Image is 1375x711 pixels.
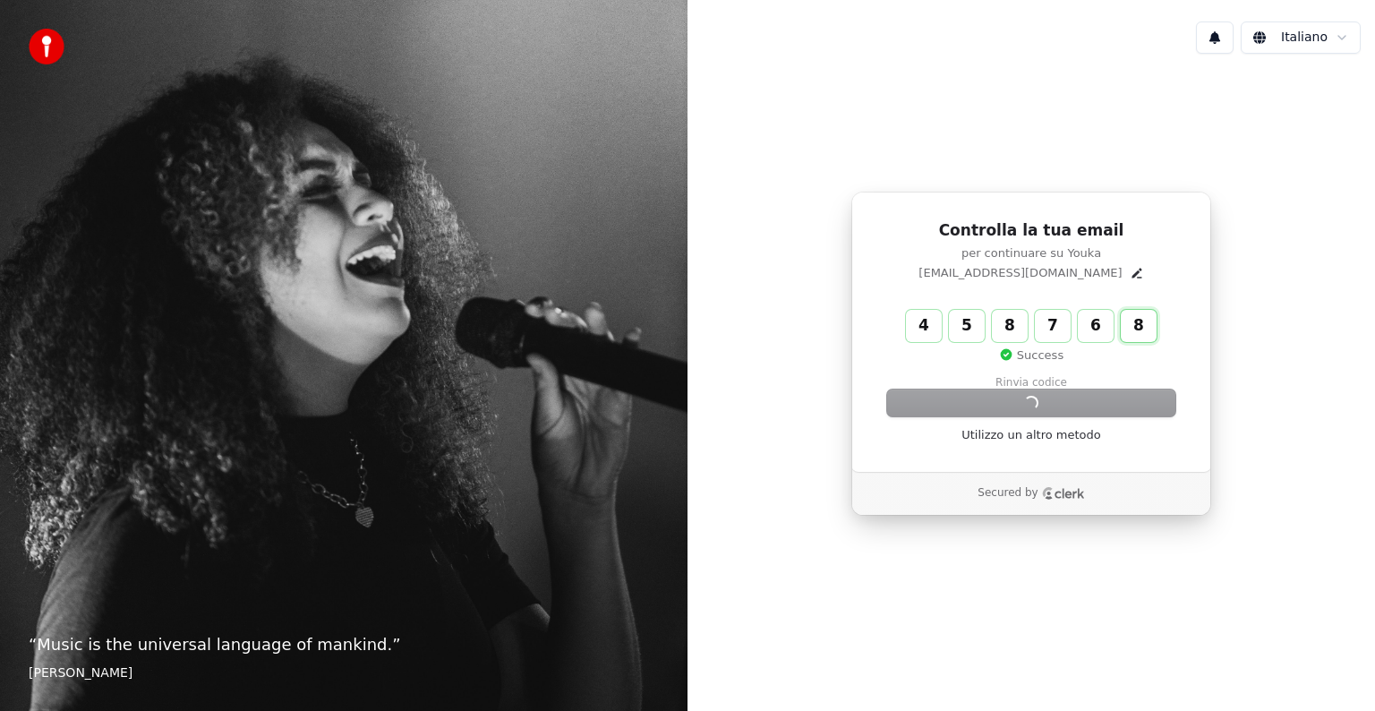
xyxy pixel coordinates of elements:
footer: [PERSON_NAME] [29,664,659,682]
input: Enter verification code [906,310,1192,342]
button: Edit [1130,266,1144,280]
a: Clerk logo [1042,487,1085,500]
p: Secured by [978,486,1038,501]
a: Utilizzo un altro metodo [961,427,1101,443]
p: per continuare su Youka [887,245,1175,261]
p: Success [999,347,1063,364]
img: youka [29,29,64,64]
p: “ Music is the universal language of mankind. ” [29,632,659,657]
p: [EMAIL_ADDRESS][DOMAIN_NAME] [918,265,1122,281]
h1: Controlla la tua email [887,220,1175,242]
